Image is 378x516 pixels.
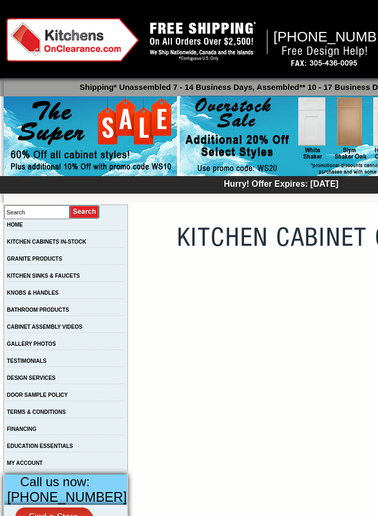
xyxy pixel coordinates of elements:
a: BATHROOM PRODUCTS [7,307,69,313]
a: GALLERY PHOTOS [7,341,56,347]
img: Kitchens on Clearance Logo [6,18,139,62]
a: MY ACCOUNT [7,460,43,466]
a: GRANITE PRODUCTS [7,256,62,262]
a: KITCHEN SINKS & FAUCETS [7,273,80,279]
a: HOME [7,222,23,228]
input: Submit [70,205,100,219]
a: CABINET ASSEMBLY VIDEOS [7,324,82,330]
a: EDUCATION ESSENTIALS [7,443,73,449]
a: KNOBS & HANDLES [7,290,58,296]
span: [PHONE_NUMBER] [7,489,127,504]
a: TERMS & CONDITIONS [7,409,66,415]
a: DOOR SAMPLE POLICY [7,392,68,398]
a: TESTIMONIALS [7,358,46,364]
a: DESIGN SERVICES [7,375,56,381]
span: Call us now: [20,475,90,489]
a: KITCHEN CABINETS IN-STOCK [7,239,86,245]
a: FINANCING [7,426,37,432]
